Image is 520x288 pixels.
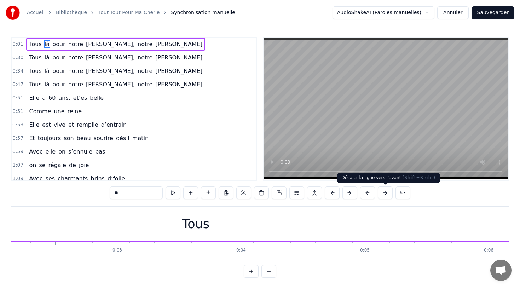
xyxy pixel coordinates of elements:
[76,121,99,129] span: remplie
[132,134,149,142] span: matin
[58,148,66,156] span: on
[28,80,42,88] span: Tous
[155,80,203,88] span: [PERSON_NAME]
[12,94,23,102] span: 0:51
[57,174,88,183] span: charmants
[12,41,23,48] span: 0:01
[52,67,66,75] span: pour
[137,40,153,48] span: notre
[27,9,235,16] nav: breadcrumb
[28,53,42,62] span: Tous
[63,134,74,142] span: son
[107,174,126,183] span: d’folie
[28,148,43,156] span: Avec
[94,148,106,156] span: pas
[38,161,46,169] span: se
[68,121,75,129] span: et
[73,94,88,102] span: et’es
[182,215,209,234] div: Tous
[37,134,62,142] span: toujours
[472,6,514,19] button: Sauvegarder
[85,40,135,48] span: [PERSON_NAME],
[44,40,50,48] span: là
[27,9,45,16] a: Accueil
[28,174,43,183] span: Avec
[52,53,66,62] span: pour
[437,6,468,19] button: Annuler
[171,9,235,16] span: Synchronisation manuelle
[484,248,493,253] div: 0:06
[58,94,71,102] span: ans,
[89,94,104,102] span: belle
[78,161,90,169] span: joie
[28,107,52,115] span: Comme
[67,107,83,115] span: reine
[98,9,160,16] a: Tout Tout Pour Ma Cherie
[68,67,84,75] span: notre
[68,80,84,88] span: notre
[90,174,105,183] span: brins
[12,148,23,155] span: 0:59
[76,134,92,142] span: beau
[41,121,51,129] span: est
[44,80,50,88] span: là
[137,80,153,88] span: notre
[45,174,56,183] span: ses
[12,68,23,75] span: 0:34
[28,67,42,75] span: Tous
[112,248,122,253] div: 0:03
[337,173,440,183] div: Décaler la ligne vers l'avant
[12,54,23,61] span: 0:30
[402,175,435,180] span: ( Shift+Right )
[12,108,23,115] span: 0:51
[41,94,46,102] span: a
[28,161,37,169] span: on
[137,53,153,62] span: notre
[93,134,114,142] span: sourire
[490,260,512,281] div: Ouvrir le chat
[12,175,23,182] span: 1:09
[28,134,35,142] span: Et
[12,121,23,128] span: 0:53
[52,80,66,88] span: pour
[53,121,66,129] span: vive
[115,134,130,142] span: dès’l
[85,67,135,75] span: [PERSON_NAME],
[12,135,23,142] span: 0:57
[85,80,135,88] span: [PERSON_NAME],
[56,9,87,16] a: Bibliothèque
[28,121,40,129] span: Elle
[28,94,40,102] span: Elle
[85,53,135,62] span: [PERSON_NAME],
[53,107,65,115] span: une
[45,148,57,156] span: elle
[12,81,23,88] span: 0:47
[155,53,203,62] span: [PERSON_NAME]
[48,161,67,169] span: régale
[137,67,153,75] span: notre
[6,6,20,20] img: youka
[28,40,42,48] span: Tous
[68,40,84,48] span: notre
[44,53,50,62] span: là
[100,121,127,129] span: d’entrain
[48,94,56,102] span: 60
[360,248,370,253] div: 0:05
[236,248,246,253] div: 0:04
[12,162,23,169] span: 1:07
[68,148,93,156] span: s’ennuie
[44,67,50,75] span: là
[52,40,66,48] span: pour
[68,53,84,62] span: notre
[68,161,77,169] span: de
[155,67,203,75] span: [PERSON_NAME]
[155,40,203,48] span: [PERSON_NAME]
